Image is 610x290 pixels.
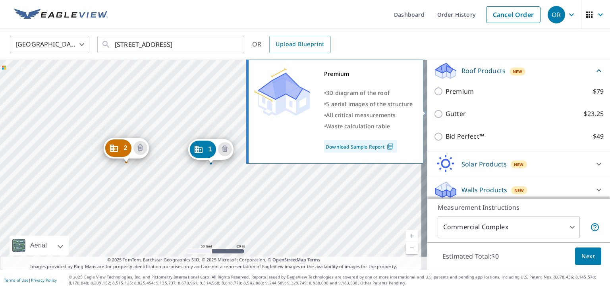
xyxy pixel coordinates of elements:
[461,66,506,75] p: Roof Products
[461,159,507,169] p: Solar Products
[385,143,396,150] img: Pdf Icon
[461,185,507,195] p: Walls Products
[446,109,466,119] p: Gutter
[10,33,89,56] div: [GEOGRAPHIC_DATA]
[14,9,108,21] img: EV Logo
[548,6,565,23] div: OR
[438,203,600,212] p: Measurement Instructions
[436,247,505,265] p: Estimated Total: $0
[513,68,523,75] span: New
[276,39,324,49] span: Upload Blueprint
[69,274,606,286] p: © 2025 Eagle View Technologies, Inc. and Pictometry International Corp. All Rights Reserved. Repo...
[107,257,320,263] span: © 2025 TomTom, Earthstar Geographics SIO, © 2025 Microsoft Corporation, ©
[514,187,524,193] span: New
[434,62,604,80] div: Roof ProductsNew
[593,131,604,141] p: $49
[115,33,228,56] input: Search by address or latitude-longitude
[326,122,390,130] span: Waste calculation table
[255,68,310,116] img: Premium
[434,155,604,174] div: Solar ProductsNew
[514,161,524,168] span: New
[324,121,413,132] div: •
[272,257,306,263] a: OpenStreetMap
[406,230,418,242] a: Current Level 19, Zoom In
[208,146,212,152] span: 1
[307,257,320,263] a: Terms
[446,87,474,97] p: Premium
[434,180,604,199] div: Walls ProductsNew
[575,247,601,265] button: Next
[124,145,127,151] span: 2
[486,6,541,23] a: Cancel Order
[324,110,413,121] div: •
[28,236,49,255] div: Aerial
[188,139,233,164] div: Dropped pin, building 1, Commercial property, 10025 Oakland Dr North Little Rock, AR 72118
[326,111,396,119] span: All critical measurements
[324,87,413,99] div: •
[252,36,331,53] div: OR
[581,251,595,261] span: Next
[406,242,418,254] a: Current Level 19, Zoom Out
[133,141,147,155] button: Delete building 2
[593,87,604,97] p: $79
[4,277,29,283] a: Terms of Use
[590,222,600,232] span: Each building may require a separate measurement report; if so, your account will be billed per r...
[218,142,232,156] button: Delete building 1
[4,278,57,282] p: |
[326,89,390,97] span: 3D diagram of the roof
[10,236,69,255] div: Aerial
[438,216,580,238] div: Commercial Complex
[324,99,413,110] div: •
[324,140,397,153] a: Download Sample Report
[269,36,330,53] a: Upload Blueprint
[324,68,413,79] div: Premium
[446,131,484,141] p: Bid Perfect™
[31,277,57,283] a: Privacy Policy
[326,100,413,108] span: 5 aerial images of the structure
[103,138,149,162] div: Dropped pin, building 2, Commercial property, 10025 Oakland Dr North Little Rock, AR 72118
[584,109,604,119] p: $23.25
